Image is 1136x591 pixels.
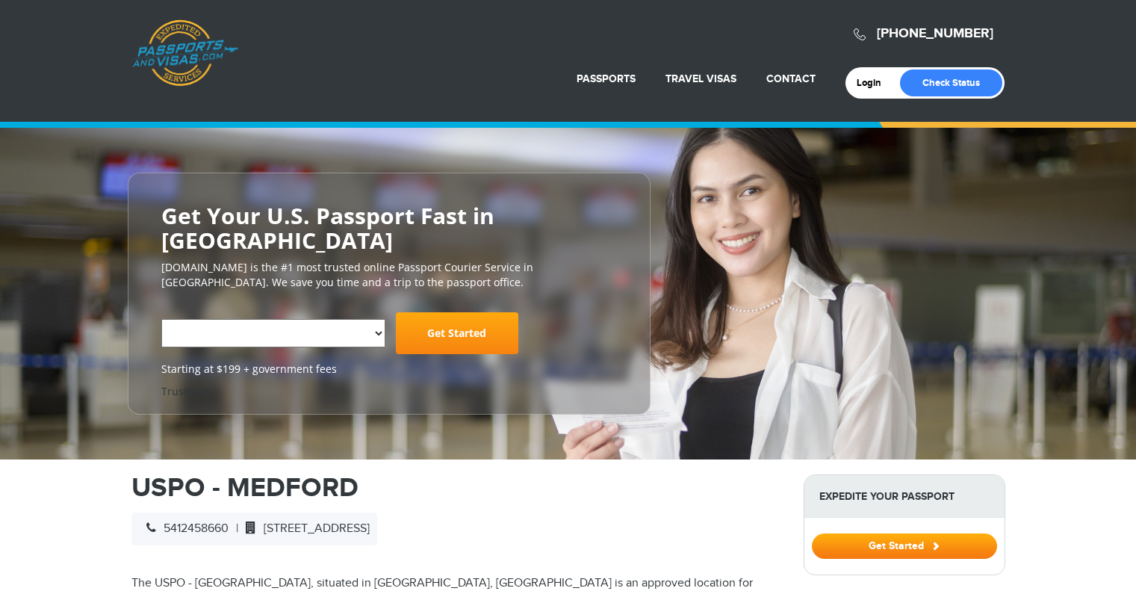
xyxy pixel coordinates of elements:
a: Get Started [812,539,997,551]
p: [DOMAIN_NAME] is the #1 most trusted online Passport Courier Service in [GEOGRAPHIC_DATA]. We sav... [161,260,617,290]
a: Get Started [396,312,518,354]
a: Login [857,77,892,89]
strong: Expedite Your Passport [804,475,1005,518]
h2: Get Your U.S. Passport Fast in [GEOGRAPHIC_DATA] [161,203,617,253]
a: Trustpilot [161,384,210,398]
h1: USPO - MEDFORD [131,474,781,501]
a: Passports [577,72,636,85]
a: Contact [766,72,816,85]
a: [PHONE_NUMBER] [877,25,993,42]
span: Starting at $199 + government fees [161,362,617,377]
button: Get Started [812,533,997,559]
div: | [131,513,377,545]
span: [STREET_ADDRESS] [238,522,370,536]
a: Check Status [900,69,1002,96]
a: Travel Visas [665,72,736,85]
a: Passports & [DOMAIN_NAME] [132,19,238,87]
span: 5412458660 [139,522,229,536]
